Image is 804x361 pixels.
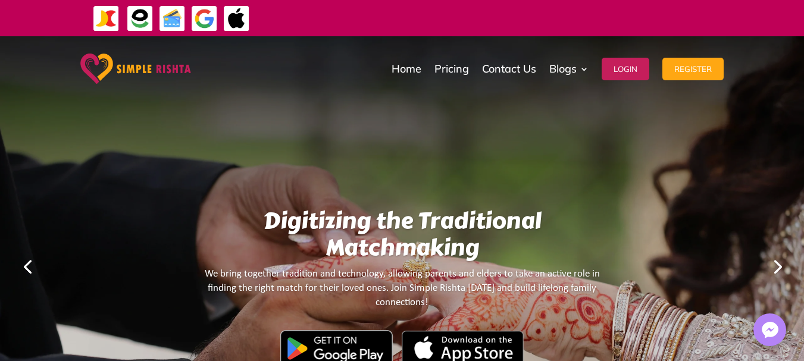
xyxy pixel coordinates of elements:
[758,318,782,342] img: Messenger
[392,39,421,99] a: Home
[93,5,120,32] img: JazzCash-icon
[549,39,589,99] a: Blogs
[482,39,536,99] a: Contact Us
[434,39,469,99] a: Pricing
[127,5,154,32] img: EasyPaisa-icon
[223,5,250,32] img: ApplePay-icon
[602,58,649,80] button: Login
[662,58,724,80] button: Register
[191,5,218,32] img: GooglePay-icon
[602,39,649,99] a: Login
[203,208,601,267] h1: Digitizing the Traditional Matchmaking
[159,5,186,32] img: Credit Cards
[662,39,724,99] a: Register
